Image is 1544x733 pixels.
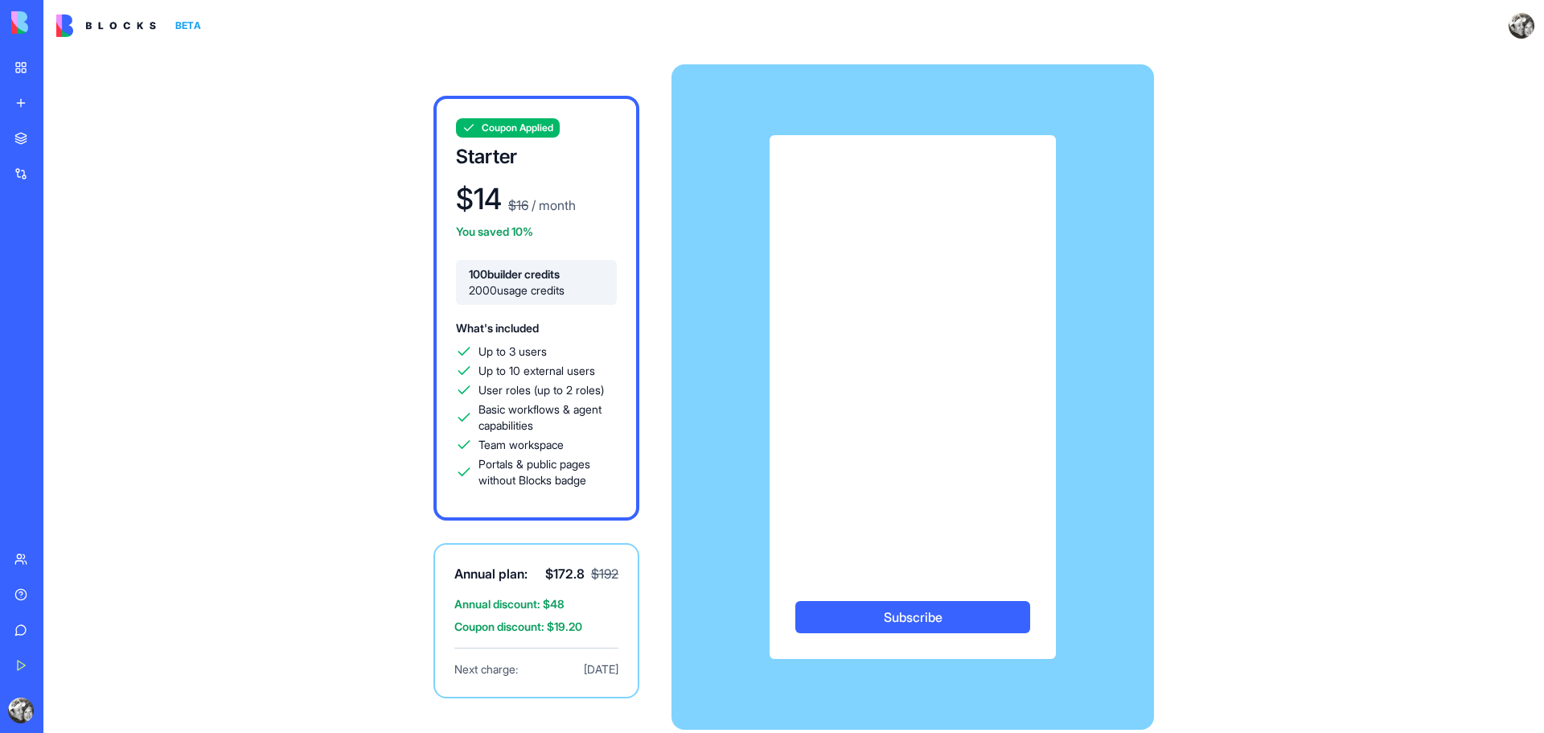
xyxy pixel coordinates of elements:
p: / month [528,196,576,215]
a: BETA [56,14,207,37]
h1: $ 14 [456,183,502,215]
span: Basic workflows & agent capabilities [478,402,617,434]
p: $ 16 [508,196,528,215]
span: What's included [456,321,539,335]
span: Annual plan: [454,564,528,583]
h3: Starter [456,144,617,170]
button: Subscribe [795,601,1030,633]
div: BETA [169,14,207,37]
img: ACg8ocJ6SvoMO2FHrREclta_sPmxNb2iTfi3XyzmaDnfXoXRDTSmXWL4=s96-c [1509,13,1534,39]
img: ACg8ocJ6SvoMO2FHrREclta_sPmxNb2iTfi3XyzmaDnfXoXRDTSmXWL4=s96-c [8,698,34,723]
img: logo [11,11,111,34]
span: Up to 10 external users [478,363,595,379]
img: logo [56,14,156,37]
p: $ 192 [591,564,618,583]
span: You saved 10% [456,224,533,238]
span: Team workspace [478,437,564,453]
span: [DATE] [584,661,618,677]
span: Up to 3 users [478,344,547,360]
span: 100 builder credits [469,266,604,282]
span: User roles (up to 2 roles) [478,382,604,398]
span: $ 172.8 [545,564,585,583]
iframe: Secure payment input frame [792,158,1033,579]
span: Coupon discount: $ 19.20 [454,619,618,635]
span: Coupon Applied [482,121,553,134]
span: Portals & public pages without Blocks badge [478,456,617,488]
span: Annual discount: $ 48 [454,596,618,612]
span: 2000 usage credits [469,282,604,299]
span: Next charge: [454,661,518,677]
